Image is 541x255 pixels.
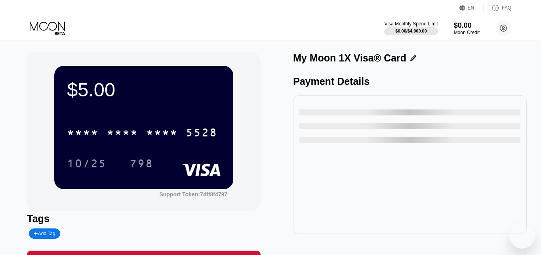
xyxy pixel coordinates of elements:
[293,76,527,87] div: Payment Details
[468,5,474,11] div: EN
[186,127,217,140] div: 5528
[459,4,484,12] div: EN
[454,30,480,35] div: Moon Credit
[454,21,480,35] div: $0.00Moon Credit
[159,191,227,197] div: Support Token:7dff8f4797
[29,228,60,239] div: Add Tag
[67,79,221,101] div: $5.00
[384,21,438,35] div: Visa Monthly Spend Limit$0.00/$4,000.00
[34,231,55,236] div: Add Tag
[395,29,427,33] div: $0.00 / $4,000.00
[502,5,511,11] div: FAQ
[484,4,511,12] div: FAQ
[67,158,107,171] div: 10/25
[454,21,480,30] div: $0.00
[130,158,153,171] div: 798
[27,213,261,224] div: Tags
[293,52,406,64] div: My Moon 1X Visa® Card
[384,21,438,27] div: Visa Monthly Spend Limit
[124,153,159,173] div: 798
[509,223,535,249] iframe: Button to launch messaging window
[159,191,227,197] div: Support Token: 7dff8f4797
[61,153,112,173] div: 10/25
